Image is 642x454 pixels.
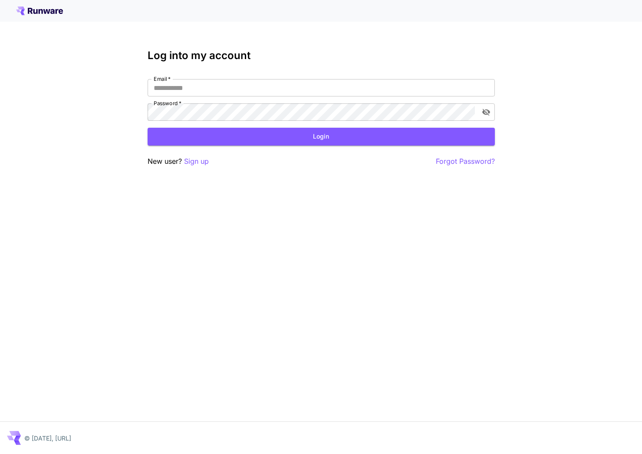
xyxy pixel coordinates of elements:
button: toggle password visibility [478,104,494,120]
label: Email [154,75,171,83]
button: Forgot Password? [436,156,495,167]
button: Sign up [184,156,209,167]
label: Password [154,99,181,107]
p: New user? [148,156,209,167]
h3: Log into my account [148,50,495,62]
button: Login [148,128,495,146]
p: © [DATE], [URL] [24,434,71,443]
